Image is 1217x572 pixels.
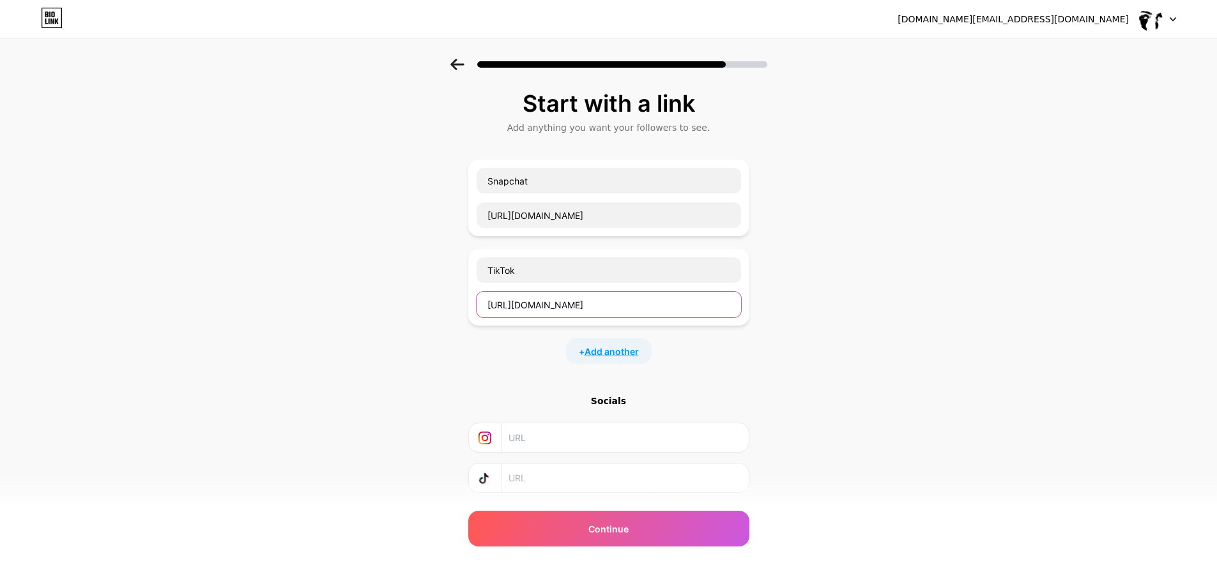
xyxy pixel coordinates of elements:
div: [DOMAIN_NAME][EMAIL_ADDRESS][DOMAIN_NAME] [898,13,1129,26]
input: URL [509,423,740,452]
div: Start with a link [475,91,743,116]
input: URL [477,202,741,228]
div: + [566,338,652,364]
input: URL [509,504,740,532]
div: Add anything you want your followers to see. [475,121,743,134]
input: URL [477,292,741,317]
input: Link name [477,168,741,193]
span: Add another [585,345,639,358]
input: URL [509,463,740,492]
input: Link name [477,257,741,283]
div: Socials [468,395,749,407]
span: Continue [588,522,629,536]
img: jfran [1138,7,1163,31]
